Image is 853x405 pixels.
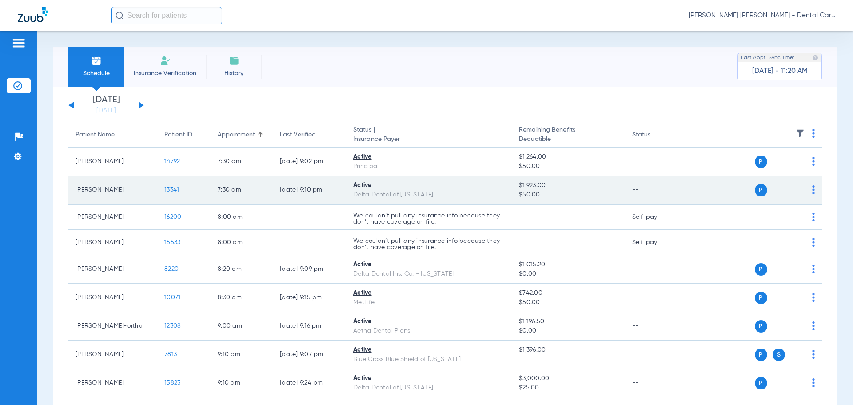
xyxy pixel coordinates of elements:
span: P [755,156,767,168]
img: group-dot-blue.svg [812,321,815,330]
span: $742.00 [519,289,618,298]
span: P [755,263,767,276]
td: -- [625,341,685,369]
span: S [773,349,785,361]
div: Blue Cross Blue Shield of [US_STATE] [353,355,505,364]
div: Principal [353,162,505,171]
img: group-dot-blue.svg [812,378,815,387]
p: We couldn’t pull any insurance info because they don’t have coverage on file. [353,238,505,250]
span: Insurance Payer [353,135,505,144]
td: [PERSON_NAME] [68,176,157,205]
span: [DATE] - 11:20 AM [752,67,808,76]
td: -- [625,176,685,205]
td: 8:00 AM [211,205,273,230]
td: -- [273,230,346,255]
td: 8:00 AM [211,230,273,255]
span: 15533 [164,239,180,245]
td: 8:20 AM [211,255,273,284]
span: Insurance Verification [131,69,199,78]
div: Delta Dental of [US_STATE] [353,190,505,200]
div: Active [353,289,505,298]
div: Patient ID [164,130,192,140]
span: Schedule [75,69,117,78]
td: [PERSON_NAME] [68,341,157,369]
td: -- [625,369,685,397]
div: Active [353,152,505,162]
td: [DATE] 9:10 PM [273,176,346,205]
img: Zuub Logo [18,7,48,22]
td: 7:30 AM [211,176,273,205]
td: -- [625,312,685,341]
span: $3,000.00 [519,374,618,383]
td: [PERSON_NAME] [68,255,157,284]
div: Last Verified [280,130,316,140]
div: Active [353,374,505,383]
th: Status | [346,123,512,148]
th: Status [625,123,685,148]
div: MetLife [353,298,505,307]
div: Aetna Dental Plans [353,326,505,336]
img: hamburger-icon [12,38,26,48]
img: group-dot-blue.svg [812,238,815,247]
td: [DATE] 9:07 PM [273,341,346,369]
img: group-dot-blue.svg [812,293,815,302]
div: Delta Dental of [US_STATE] [353,383,505,393]
img: group-dot-blue.svg [812,185,815,194]
div: Patient Name [76,130,115,140]
td: -- [625,284,685,312]
img: group-dot-blue.svg [812,350,815,359]
span: $1,264.00 [519,152,618,162]
div: Active [353,181,505,190]
span: -- [519,214,526,220]
div: Active [353,260,505,269]
td: Self-pay [625,205,685,230]
img: History [229,56,239,66]
span: P [755,349,767,361]
td: [PERSON_NAME] [68,148,157,176]
td: [PERSON_NAME] [68,230,157,255]
span: 16200 [164,214,181,220]
span: $1,923.00 [519,181,618,190]
img: group-dot-blue.svg [812,129,815,138]
span: $1,396.00 [519,345,618,355]
div: Active [353,317,505,326]
td: -- [625,148,685,176]
p: We couldn’t pull any insurance info because they don’t have coverage on file. [353,213,505,225]
span: $50.00 [519,190,618,200]
span: $50.00 [519,162,618,171]
span: $0.00 [519,326,618,336]
td: [DATE] 9:15 PM [273,284,346,312]
li: [DATE] [80,96,133,115]
td: [DATE] 9:16 PM [273,312,346,341]
td: 9:10 AM [211,369,273,397]
span: $50.00 [519,298,618,307]
span: [PERSON_NAME] [PERSON_NAME] - Dental Care of [PERSON_NAME] [689,11,835,20]
td: -- [625,255,685,284]
td: 8:30 AM [211,284,273,312]
td: [DATE] 9:02 PM [273,148,346,176]
th: Remaining Benefits | [512,123,625,148]
td: [DATE] 9:24 PM [273,369,346,397]
span: Deductible [519,135,618,144]
img: last sync help info [812,55,818,61]
td: 9:10 AM [211,341,273,369]
span: History [213,69,255,78]
img: Schedule [91,56,102,66]
div: Last Verified [280,130,339,140]
img: group-dot-blue.svg [812,213,815,221]
span: P [755,292,767,304]
td: [PERSON_NAME] [68,205,157,230]
span: -- [519,239,526,245]
img: group-dot-blue.svg [812,157,815,166]
td: -- [273,205,346,230]
td: [PERSON_NAME] [68,284,157,312]
td: 7:30 AM [211,148,273,176]
span: -- [519,355,618,364]
div: Delta Dental Ins. Co. - [US_STATE] [353,269,505,279]
img: Search Icon [116,12,124,20]
span: $25.00 [519,383,618,393]
td: [PERSON_NAME] [68,369,157,397]
td: 9:00 AM [211,312,273,341]
span: 13341 [164,187,179,193]
img: group-dot-blue.svg [812,265,815,273]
